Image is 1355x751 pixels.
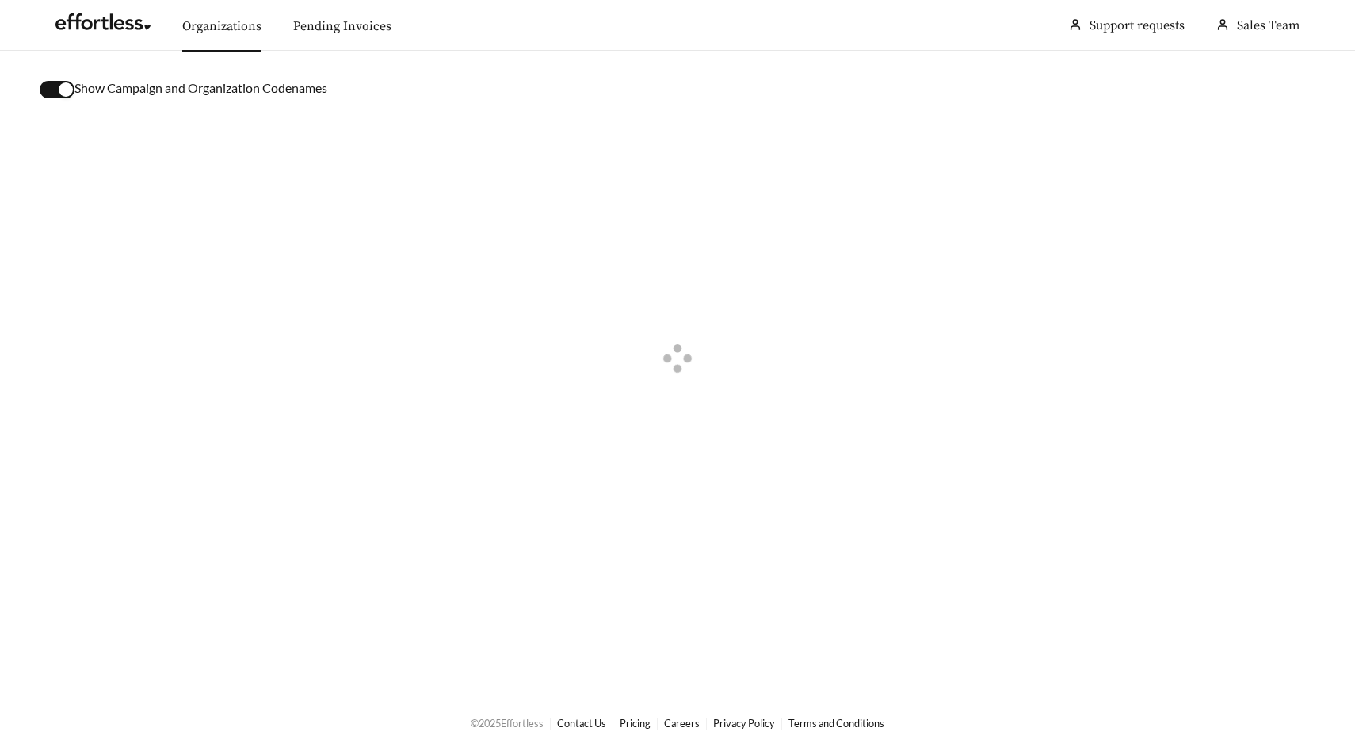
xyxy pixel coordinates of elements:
[788,717,884,730] a: Terms and Conditions
[557,717,606,730] a: Contact Us
[713,717,775,730] a: Privacy Policy
[182,18,261,34] a: Organizations
[1090,17,1185,33] a: Support requests
[1237,17,1300,33] span: Sales Team
[293,18,391,34] a: Pending Invoices
[471,717,544,730] span: © 2025 Effortless
[664,717,700,730] a: Careers
[40,79,1315,98] div: Show Campaign and Organization Codenames
[620,717,651,730] a: Pricing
